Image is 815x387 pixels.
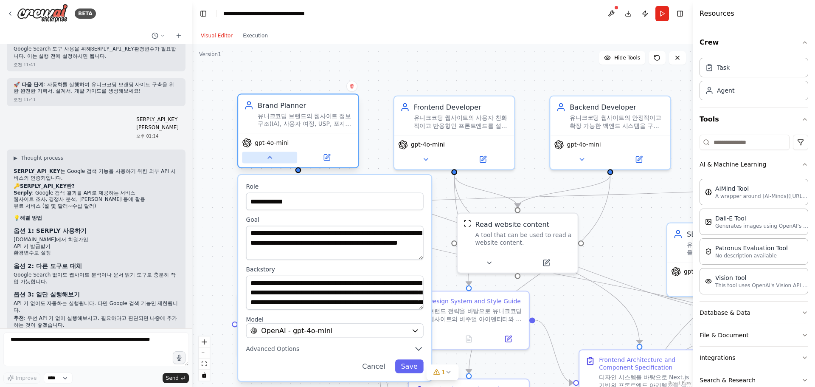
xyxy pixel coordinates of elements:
[428,297,521,305] div: Design System and Style Guide
[715,214,809,223] div: Dall-E Tool
[700,8,734,19] h4: Resources
[196,31,238,41] button: Visual Editor
[258,100,352,110] div: Brand Planner
[611,154,666,166] button: Open in side panel
[136,133,179,139] div: 오후 01:14
[464,175,615,373] g: Edge from 41721b40-9e18-4daa-a972-8f5352713e76 to 737fae4c-d653-4be0-8324-34d9013623c8
[356,359,391,373] button: Cancel
[246,345,300,353] span: Advanced Options
[684,268,718,275] span: gpt-4o-mini
[14,243,179,250] li: API 키 발급받기
[700,54,808,107] div: Crew
[715,252,788,259] p: No description available
[14,168,60,174] strong: SERPLY_API_KEY
[238,31,273,41] button: Execution
[393,96,515,170] div: Frontend Developer유니크코딩 웹사이트의 사용자 친화적이고 반응형인 프론트엔드를 설계합니다. Next.js 기반의 컴포넌트를 설계하고, Tailwind CSS를 ...
[17,4,68,23] img: Logo
[14,300,179,314] p: API 키 없어도 자동화는 실행됩니다. 다만 Google 검색 기능만 제한됩니다.
[705,189,712,195] img: AIMindTool
[246,266,424,274] label: Backstory
[715,274,809,282] div: Vision Tool
[357,185,771,207] g: Edge from 56534702-9a4a-4ff6-9a35-02c1a9271ffa to 294e5133-4f66-4a2b-b1a5-4b71a9e146f2
[172,31,185,41] button: Start a new chat
[705,278,712,285] img: VisionTool
[199,336,210,381] div: React Flow controls
[450,175,523,207] g: Edge from 71980e8d-29cd-45e1-8ed1-51dd2c79b481 to c20d4d78-9e44-4b86-b8bd-dfc069d06eb3
[14,190,32,196] strong: Serply
[426,364,459,380] button: 1
[715,282,809,289] p: This tool uses OpenAI's Vision API to describe the contents of an image.
[549,96,671,170] div: Backend Developer유니크코딩 웹사이트의 안정적이고 확장 가능한 백엔드 시스템을 구축합니다. 문의/리드/세미나 신청 등의 핵심 API를 설계하고, 데이터베이스 모델...
[199,347,210,359] button: zoom out
[700,107,808,131] button: Tools
[246,316,424,323] label: Model
[715,223,809,229] p: Generates images using OpenAI's Dall-E model.
[136,124,179,131] p: [PERSON_NAME]
[166,375,179,381] span: Send
[428,307,523,323] div: 브랜드 전략을 바탕으로 유니크코딩 웹사이트의 비주얼 아이덴티티와 디자인 시스템을 구축합니다. 컬러 팔레트, 타이포그래피, 아이콘셋, 컴포넌트 토큰을 정의하고, 일관된 UI/U...
[14,237,56,243] a: [DOMAIN_NAME]
[136,116,179,123] p: SERPLY_API_KEY
[717,63,730,72] div: Task
[199,336,210,347] button: zoom in
[700,31,808,54] button: Crew
[700,347,808,369] button: Integrations
[408,291,530,350] div: Design System and Style Guide브랜드 전략을 바탕으로 유니크코딩 웹사이트의 비주얼 아이덴티티와 디자인 시스템을 구축합니다. 컬러 팔레트, 타이포그래피, ...
[14,190,179,197] li: : Google 검색 결과를 API로 제공하는 서비스
[715,193,809,200] p: A wrapper around [AI-Minds]([URL][DOMAIN_NAME]). Useful for when you need answers to questions fr...
[258,112,352,128] div: 유니크코딩 브랜드의 웹사이트 정보구조(IA), 사용자 여정, USP, 포지셔닝, 메시지 전략을 수립하여 명확하고 매력적인 브랜드 스토리를 구축합니다. 타겟 고객의 니즈를 파악...
[475,220,549,229] div: Read website content
[237,96,359,170] div: Brand Planner유니크코딩 브랜드의 웹사이트 정보구조(IA), 사용자 여정, USP, 포지셔닝, 메시지 전략을 수립하여 명확하고 매력적인 브랜드 스토리를 구축합니다. ...
[700,153,808,175] button: AI & Machine Learning
[173,351,185,364] button: Click to speak your automation idea
[700,324,808,346] button: File & Document
[414,114,509,130] div: 유니크코딩 웹사이트의 사용자 친화적이고 반응형인 프론트엔드를 설계합니다. Next.js 기반의 컴포넌트를 설계하고, Tailwind CSS를 활용한 모던한 UI/UX를 구현하...
[246,344,424,353] button: Advanced Options
[16,375,37,381] span: Improve
[717,86,734,95] div: Agent
[91,46,134,52] code: SERPLY_API_KEY
[513,175,615,207] g: Edge from 41721b40-9e18-4daa-a972-8f5352713e76 to c20d4d78-9e44-4b86-b8bd-dfc069d06eb3
[687,229,781,239] div: SEO Marketing Specialist
[14,215,179,222] h2: 💡
[492,333,525,345] button: Open in side panel
[20,215,42,221] strong: 해결 방법
[14,315,24,321] strong: 추천
[414,102,509,112] div: Frontend Developer
[448,333,489,345] button: No output available
[14,263,82,269] strong: 옵션 2: 다른 도구로 대체
[674,8,686,20] button: Hide right sidebar
[14,155,63,161] button: ▶Thought process
[567,141,601,149] span: gpt-4o-mini
[14,155,17,161] span: ▶
[148,31,169,41] button: Switch to previous chat
[570,102,664,112] div: Backend Developer
[14,291,80,298] strong: 옵션 3: 일단 실행해보기
[246,216,424,224] label: Goal
[14,227,87,234] strong: 옵션 1: SERPLY 사용하기
[255,139,289,147] span: gpt-4o-mini
[14,183,179,190] h2: 🔑
[246,323,424,338] button: OpenAI - gpt-4o-mini
[299,152,354,164] button: Open in side panel
[599,356,694,372] div: Frontend Architecture and Component Specification
[614,54,640,61] span: Hide Tools
[700,302,808,324] button: Database & Data
[199,370,210,381] button: toggle interactivity
[21,155,63,161] span: Thought process
[199,359,210,370] button: fit view
[687,241,781,257] div: 유니크코딩 브랜드의 온라인 가시성을 극대화하기 위한 포괄적인 SEO 전략을 수립하고 실행합니다. 핵심 키워드 연구, 메타데이터 최적화, 구조화 데이터 구현, 콘텐츠 캘린더 기...
[14,203,179,210] li: 유료 서비스 (월 몇 달러~수십 달러)
[346,81,357,92] button: Delete node
[455,154,510,166] button: Open in side panel
[14,272,179,285] p: Google Search 없이도 웹사이트 분석이나 문서 읽기 도구로 충분히 작업 가능합니다.
[705,248,712,255] img: PatronusEvalTool
[450,175,644,344] g: Edge from 71980e8d-29cd-45e1-8ed1-51dd2c79b481 to 00d1e907-08bd-4ab1-8362-127392793aa7
[475,231,571,247] div: A tool that can be used to read a website content.
[199,51,221,58] div: Version 1
[669,381,691,385] a: React Flow attribution
[441,368,445,376] span: 1
[14,96,179,103] div: 오전 11:41
[457,212,579,274] div: ScrapeWebsiteToolRead website contentA tool that can be used to read a website content.
[223,9,319,18] nav: breadcrumb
